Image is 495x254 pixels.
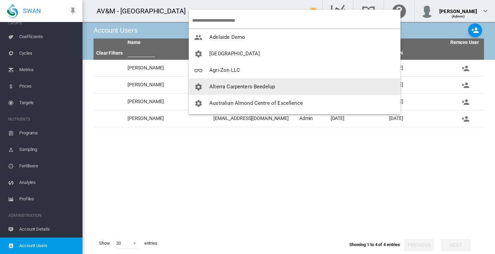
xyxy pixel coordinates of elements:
md-icon: icon-cog [194,99,202,108]
button: You have 'Viewer' permissions to Agri-Zon LLC [189,62,400,78]
md-icon: icon-cog [194,50,202,58]
button: You have 'Admin' permissions to Australian Almond Centre of Excellence [189,95,400,111]
button: You have 'Supervisor' permissions to Adelaide Demo [189,29,400,45]
span: Adelaide Demo [209,34,245,40]
button: You have 'Admin' permissions to Adelaide High School [189,45,400,62]
md-icon: icon-cog [194,83,202,91]
span: Agri-Zon LLC [209,67,240,73]
span: Australian Almond Centre of Excellence [209,100,303,106]
md-icon: icon-glasses [194,66,202,75]
span: [GEOGRAPHIC_DATA] [209,51,260,57]
button: You have 'Admin' permissions to Alterra Carpenters Beedelup [189,78,400,95]
span: Alterra Carpenters Beedelup [209,84,275,90]
button: You have 'Admin' permissions to Australian Farming Services - Augusta [189,111,400,128]
md-icon: icon-people [194,33,202,42]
